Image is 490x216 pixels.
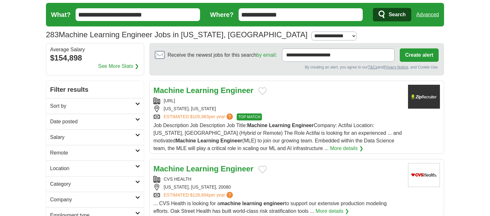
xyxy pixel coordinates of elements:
div: [US_STATE], [US_STATE], 20080 [153,184,403,191]
h1: Machine Learning Engineer Jobs in [US_STATE], [GEOGRAPHIC_DATA] [46,30,308,39]
strong: Engineer [221,86,254,95]
strong: Learning [269,123,291,128]
strong: Machine [153,164,184,173]
a: Machine Learning Engineer [153,86,253,95]
a: Category [46,176,144,192]
a: CVS HEALTH [164,176,191,182]
a: Location [46,161,144,176]
label: Where? [210,10,234,19]
a: Company [46,192,144,207]
span: Search [389,8,405,21]
a: Remote [46,145,144,161]
h2: Location [50,165,135,172]
a: Machine Learning Engineer [153,164,253,173]
h2: Remote [50,149,135,157]
a: Privacy Notice [384,65,408,69]
div: Average Salary [50,47,140,52]
h2: Category [50,180,135,188]
span: 283 [46,29,59,40]
div: [URL] [153,97,403,104]
h2: Company [50,196,135,204]
span: Receive the newest jobs for this search : [167,51,277,59]
a: ESTIMATED:$126,694per year? [164,192,234,198]
span: Job Description Job Description Job Title: Company: Actifai Location: [US_STATE], [GEOGRAPHIC_DAT... [153,123,402,151]
h2: Salary [50,133,135,141]
strong: Machine [247,123,267,128]
button: Create alert [400,48,439,62]
strong: Machine [153,86,184,95]
strong: engineer [264,201,285,206]
span: $105,983 [190,114,209,119]
img: CVS Health logo [408,163,440,187]
label: What? [51,10,71,19]
a: More details ❯ [316,207,349,215]
a: T&Cs [368,65,377,69]
h2: Date posted [50,118,135,126]
img: Company logo [408,85,440,109]
button: Add to favorite jobs [258,87,267,95]
button: Add to favorite jobs [258,166,267,173]
strong: Learning [186,86,219,95]
span: ? [226,192,233,198]
a: More details ❯ [330,145,363,152]
strong: Machine [175,138,196,143]
a: Salary [46,129,144,145]
strong: learning [242,201,262,206]
span: ... CVS Health is looking for a to support our extensive production modeling efforts. Oak Street ... [153,201,387,214]
span: TOP MATCH [237,113,262,120]
strong: machine [220,201,241,206]
div: By creating an alert, you agree to our and , and Cookie Use. [155,64,439,70]
h2: Sort by [50,102,135,110]
h2: Filter results [46,81,144,98]
strong: Engineer [221,164,254,173]
a: See More Stats ❯ [98,62,139,70]
a: Advanced [416,8,439,21]
a: Sort by [46,98,144,114]
strong: Engineer [292,123,314,128]
strong: Engineer [220,138,242,143]
span: ? [226,113,233,120]
strong: Learning [197,138,219,143]
a: by email [256,52,276,58]
strong: Learning [186,164,219,173]
span: $126,694 [190,192,209,198]
a: ESTIMATED:$105,983per year? [164,113,234,120]
button: Search [373,8,411,21]
a: Date posted [46,114,144,129]
div: [US_STATE], [US_STATE] [153,105,403,112]
div: $154,898 [50,52,140,64]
